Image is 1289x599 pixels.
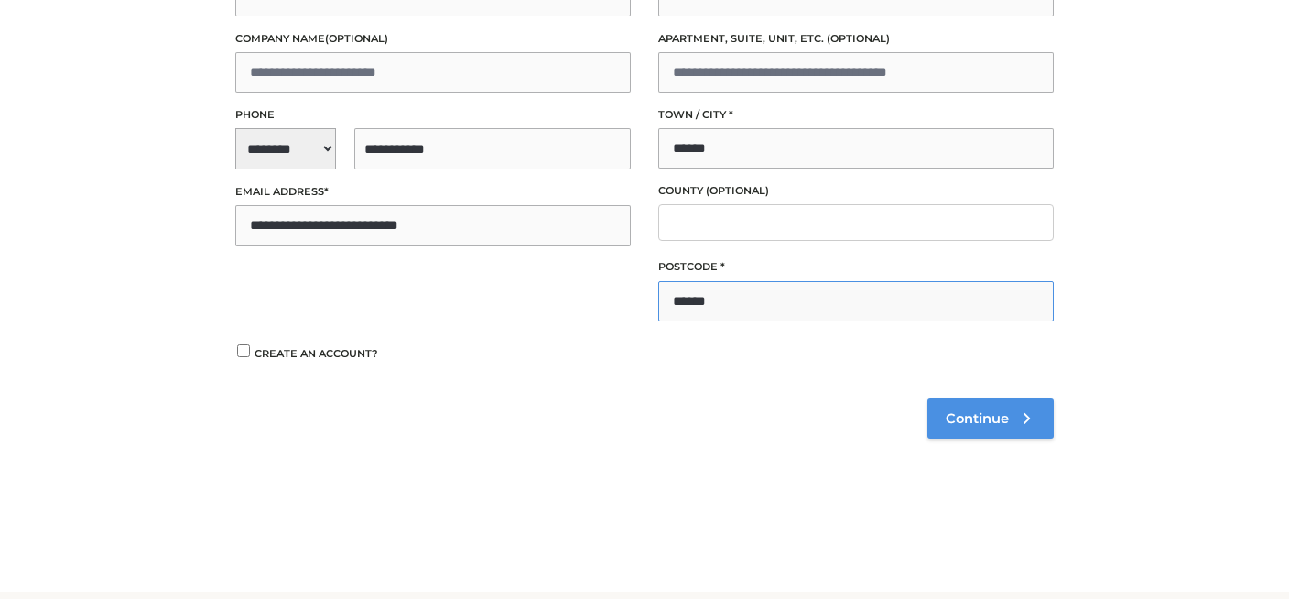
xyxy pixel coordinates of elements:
[658,258,1054,276] label: Postcode
[706,184,769,197] span: (optional)
[255,347,378,360] span: Create an account?
[927,398,1054,439] a: Continue
[235,106,631,124] label: Phone
[827,32,890,45] span: (optional)
[325,32,388,45] span: (optional)
[235,30,631,48] label: Company name
[658,106,1054,124] label: Town / City
[235,344,252,357] input: Create an account?
[658,30,1054,48] label: Apartment, suite, unit, etc.
[658,182,1054,200] label: County
[235,183,631,201] label: Email address
[946,410,1009,427] span: Continue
